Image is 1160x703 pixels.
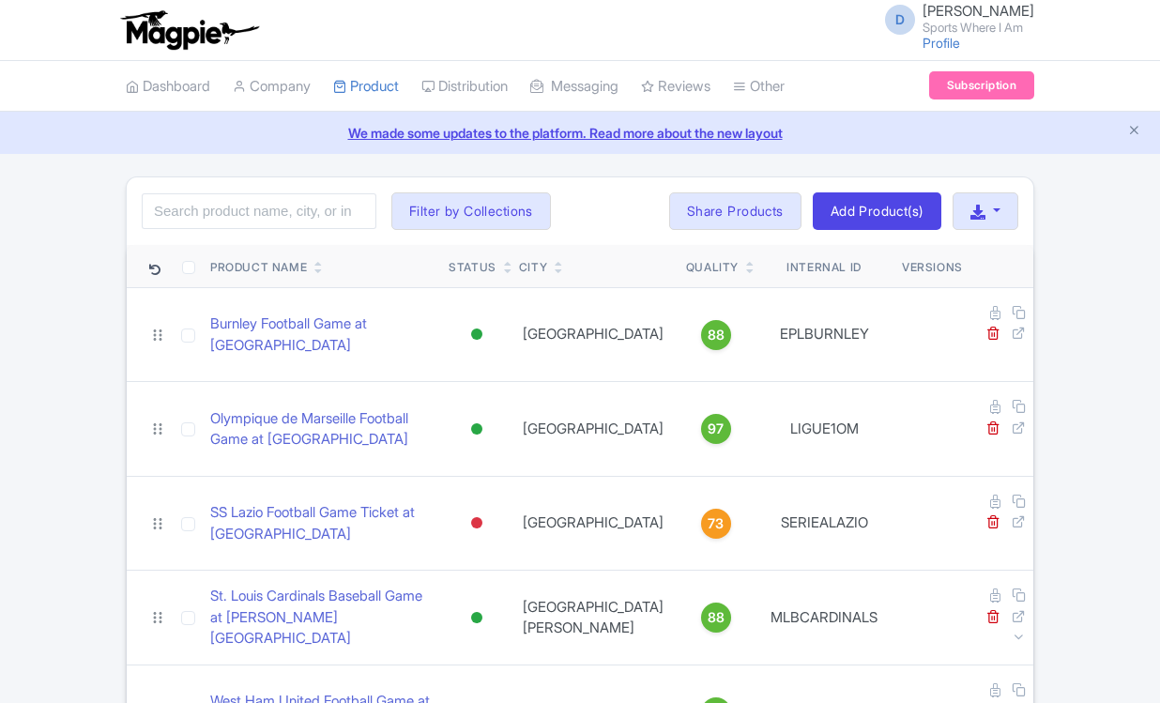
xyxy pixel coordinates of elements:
td: [GEOGRAPHIC_DATA][PERSON_NAME] [511,571,679,665]
small: Sports Where I Am [923,22,1034,34]
th: Versions [894,245,970,288]
a: Share Products [669,192,801,230]
a: Subscription [929,71,1034,99]
span: 88 [708,325,725,345]
div: Product Name [210,259,307,276]
td: LIGUE1OM [754,382,894,477]
a: 97 [686,414,746,444]
span: [PERSON_NAME] [923,2,1034,20]
a: Olympique de Marseille Football Game at [GEOGRAPHIC_DATA] [210,408,434,451]
a: Company [233,61,311,113]
img: logo-ab69f6fb50320c5b225c76a69d11143b.png [116,9,262,51]
a: Other [733,61,785,113]
span: D [885,5,915,35]
td: [GEOGRAPHIC_DATA] [511,287,679,382]
div: Quality [686,259,739,276]
div: Inactive [467,510,486,537]
a: Add Product(s) [813,192,941,230]
div: Active [467,604,486,632]
td: [GEOGRAPHIC_DATA] [511,476,679,571]
td: SERIEALAZIO [754,476,894,571]
td: [GEOGRAPHIC_DATA] [511,382,679,477]
div: Active [467,416,486,443]
td: MLBCARDINALS [754,571,894,665]
td: EPLBURNLEY [754,287,894,382]
button: Close announcement [1127,121,1141,143]
a: D [PERSON_NAME] Sports Where I Am [874,4,1034,34]
div: City [519,259,547,276]
div: Active [467,321,486,348]
a: St. Louis Cardinals Baseball Game at [PERSON_NAME][GEOGRAPHIC_DATA] [210,586,434,650]
a: Burnley Football Game at [GEOGRAPHIC_DATA] [210,313,434,356]
a: 88 [686,603,746,633]
a: Distribution [421,61,508,113]
th: Internal ID [754,245,894,288]
a: Messaging [530,61,618,113]
a: Product [333,61,399,113]
div: Status [449,259,496,276]
input: Search product name, city, or interal id [142,193,376,229]
a: Reviews [641,61,710,113]
span: 88 [708,607,725,628]
button: Filter by Collections [391,192,551,230]
a: We made some updates to the platform. Read more about the new layout [11,123,1149,143]
a: Profile [923,35,960,51]
span: 97 [708,419,724,439]
span: 73 [708,513,724,534]
a: 73 [686,509,746,539]
a: Dashboard [126,61,210,113]
a: 88 [686,320,746,350]
a: SS Lazio Football Game Ticket at [GEOGRAPHIC_DATA] [210,502,434,544]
